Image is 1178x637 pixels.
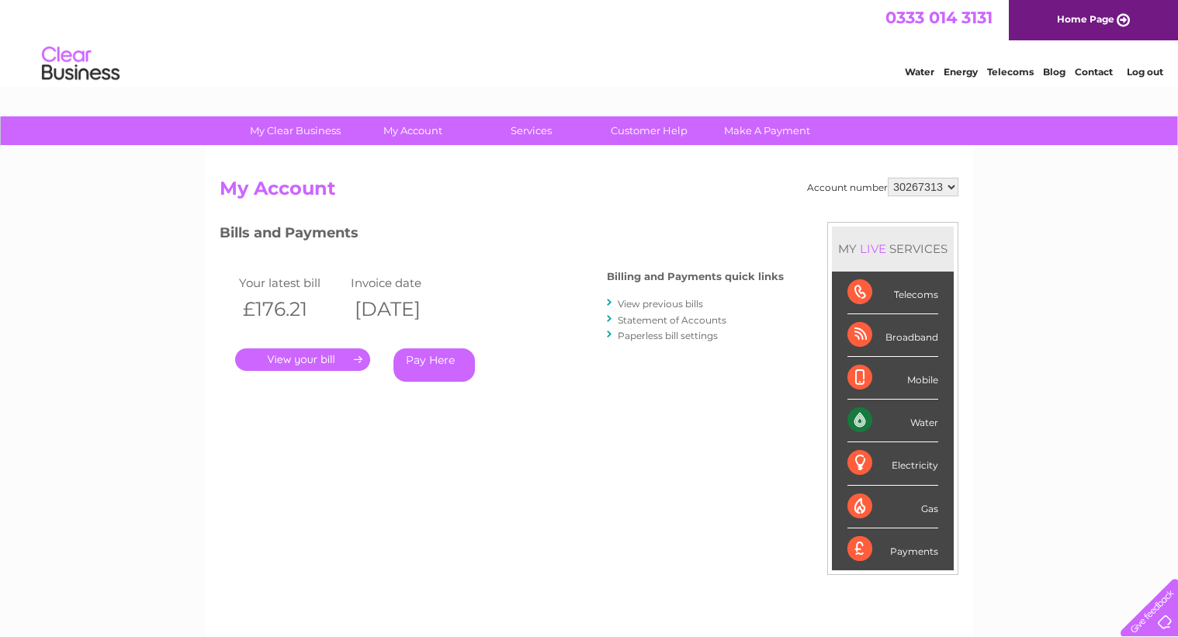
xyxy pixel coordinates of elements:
h2: My Account [220,178,958,207]
a: Telecoms [987,66,1034,78]
h3: Bills and Payments [220,222,784,249]
a: Energy [944,66,978,78]
div: Gas [847,486,938,528]
a: Statement of Accounts [618,314,726,326]
a: Customer Help [585,116,713,145]
div: Account number [807,178,958,196]
a: View previous bills [618,298,703,310]
th: [DATE] [347,293,459,325]
a: Contact [1075,66,1113,78]
a: Log out [1127,66,1163,78]
a: My Account [349,116,477,145]
th: £176.21 [235,293,347,325]
h4: Billing and Payments quick links [607,271,784,282]
a: Paperless bill settings [618,330,718,341]
div: LIVE [857,241,889,256]
div: MY SERVICES [832,227,954,271]
a: Pay Here [393,348,475,382]
div: Broadband [847,314,938,357]
a: . [235,348,370,371]
a: Services [467,116,595,145]
td: Invoice date [347,272,459,293]
a: Make A Payment [703,116,831,145]
a: My Clear Business [231,116,359,145]
td: Your latest bill [235,272,347,293]
div: Mobile [847,357,938,400]
a: Blog [1043,66,1065,78]
div: Telecoms [847,272,938,314]
div: Water [847,400,938,442]
img: logo.png [41,40,120,88]
div: Payments [847,528,938,570]
a: 0333 014 3131 [885,8,993,27]
a: Water [905,66,934,78]
div: Electricity [847,442,938,485]
div: Clear Business is a trading name of Verastar Limited (registered in [GEOGRAPHIC_DATA] No. 3667643... [223,9,957,75]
